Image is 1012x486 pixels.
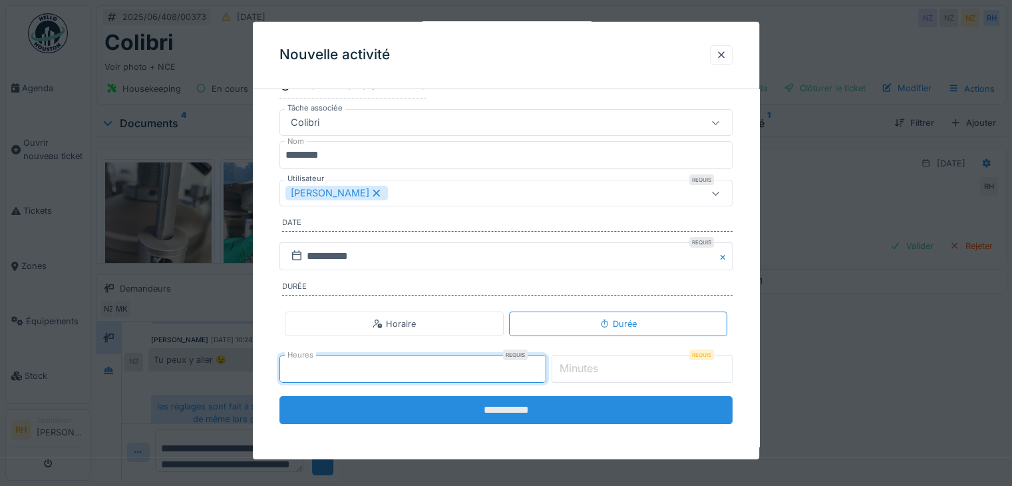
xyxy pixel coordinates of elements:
[557,360,601,376] label: Minutes
[689,174,714,185] div: Requis
[285,186,388,200] div: [PERSON_NAME]
[285,173,327,184] label: Utilisateur
[282,217,733,232] label: Date
[282,281,733,296] label: Durée
[689,237,714,248] div: Requis
[285,115,325,130] div: Colibri
[279,76,426,99] div: Informations générales
[689,350,714,360] div: Requis
[285,136,307,147] label: Nom
[718,242,733,270] button: Close
[279,47,390,63] h3: Nouvelle activité
[285,103,345,114] label: Tâche associée
[503,350,528,360] div: Requis
[599,318,637,330] div: Durée
[373,318,416,330] div: Horaire
[285,350,316,361] label: Heures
